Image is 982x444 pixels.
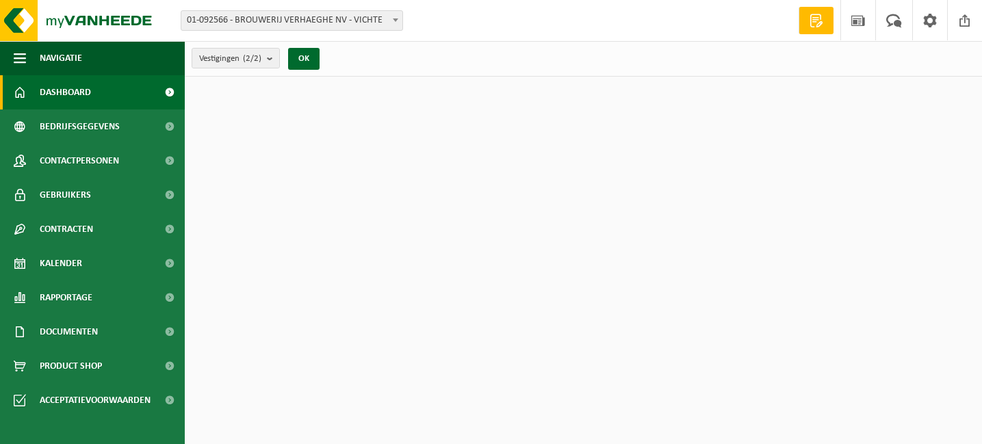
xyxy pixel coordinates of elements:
span: Kalender [40,246,82,280]
span: Bedrijfsgegevens [40,109,120,144]
button: OK [288,48,320,70]
span: Gebruikers [40,178,91,212]
span: Navigatie [40,41,82,75]
count: (2/2) [243,54,261,63]
span: Contracten [40,212,93,246]
span: Contactpersonen [40,144,119,178]
span: Acceptatievoorwaarden [40,383,151,417]
span: Product Shop [40,349,102,383]
span: 01-092566 - BROUWERIJ VERHAEGHE NV - VICHTE [181,10,403,31]
span: Rapportage [40,280,92,315]
span: Vestigingen [199,49,261,69]
button: Vestigingen(2/2) [192,48,280,68]
span: 01-092566 - BROUWERIJ VERHAEGHE NV - VICHTE [181,11,402,30]
span: Documenten [40,315,98,349]
span: Dashboard [40,75,91,109]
